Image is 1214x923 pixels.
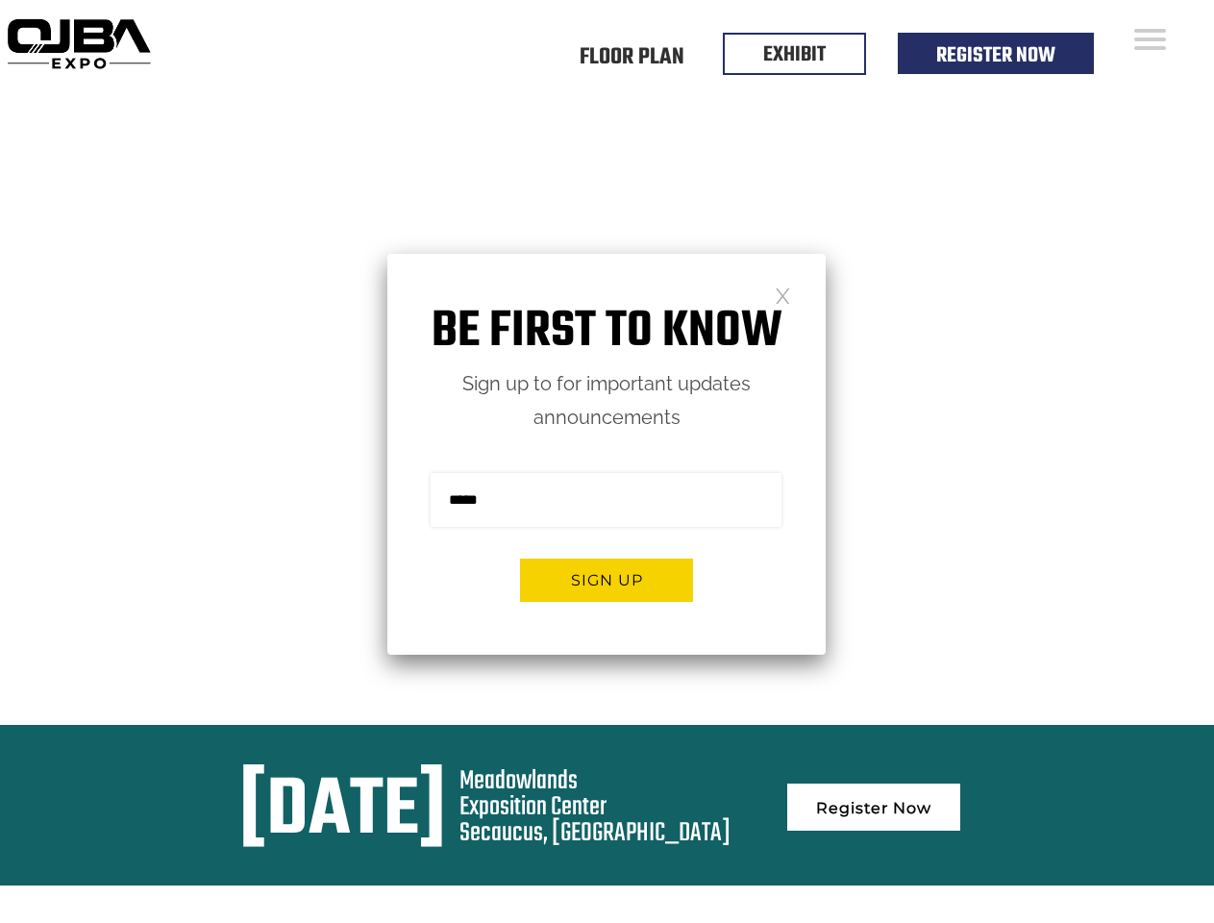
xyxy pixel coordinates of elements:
[239,768,446,857] div: [DATE]
[787,784,960,831] a: Register Now
[520,559,693,602] button: Sign up
[763,38,826,71] a: EXHIBIT
[775,287,791,303] a: Close
[387,302,826,362] h1: Be first to know
[936,39,1055,72] a: Register Now
[459,768,731,846] div: Meadowlands Exposition Center Secaucus, [GEOGRAPHIC_DATA]
[387,367,826,435] p: Sign up to for important updates announcements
